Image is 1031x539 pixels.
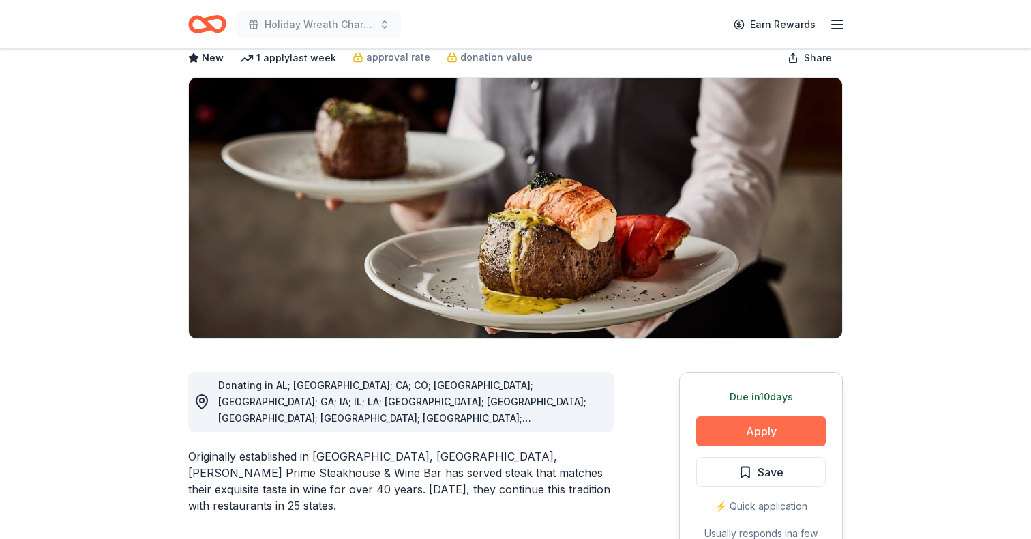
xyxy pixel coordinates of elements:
a: Earn Rewards [726,12,824,37]
div: ⚡️ Quick application [696,498,826,514]
a: Home [188,8,226,40]
div: Originally established in [GEOGRAPHIC_DATA], [GEOGRAPHIC_DATA], [PERSON_NAME] Prime Steakhouse & ... [188,448,614,514]
span: Holiday Wreath Charity Fundraiser [265,16,374,33]
span: Save [758,463,783,481]
span: New [202,50,224,66]
span: donation value [460,49,533,65]
img: Image for Fleming's [189,78,842,338]
button: Share [777,44,843,72]
span: approval rate [366,49,430,65]
span: Share [804,50,832,66]
span: Donating in AL; [GEOGRAPHIC_DATA]; CA; CO; [GEOGRAPHIC_DATA]; [GEOGRAPHIC_DATA]; GA; IA; IL; LA; ... [218,379,586,473]
button: Apply [696,416,826,446]
button: Save [696,457,826,487]
button: Holiday Wreath Charity Fundraiser [237,11,401,38]
a: donation value [447,49,533,65]
div: 1 apply last week [240,50,336,66]
a: approval rate [353,49,430,65]
div: Due in 10 days [696,389,826,405]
